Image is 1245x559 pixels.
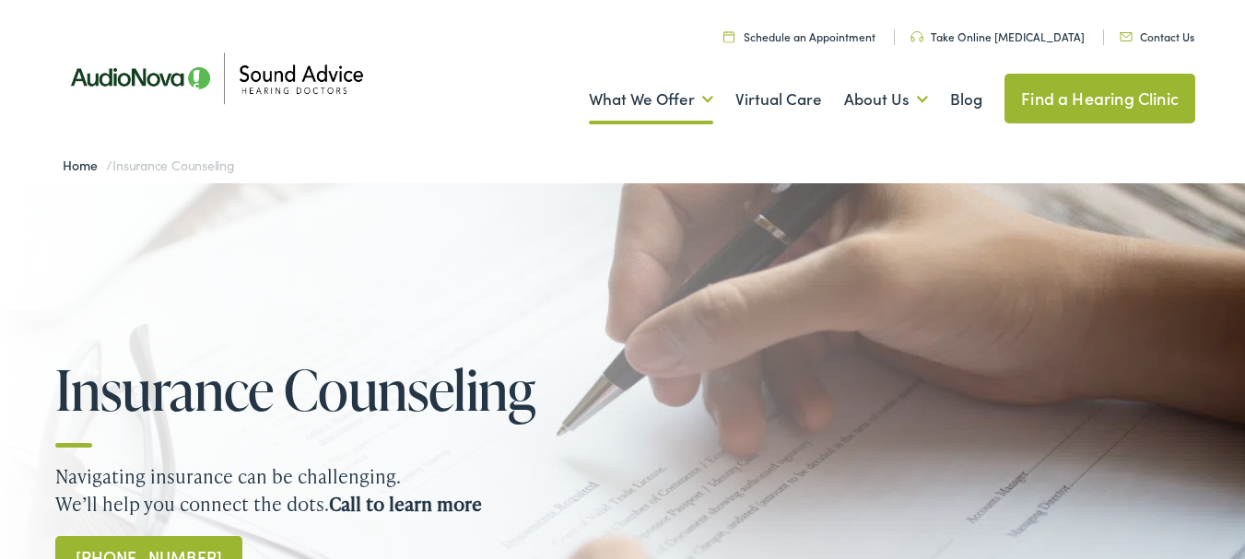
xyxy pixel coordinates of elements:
[112,156,235,174] span: Insurance Counseling
[735,65,822,134] a: Virtual Care
[723,30,734,42] img: Calendar icon in a unique green color, symbolizing scheduling or date-related features.
[1120,29,1194,44] a: Contact Us
[844,65,928,134] a: About Us
[55,462,1190,518] p: Navigating insurance can be challenging. We’ll help you connect the dots.
[589,65,713,134] a: What We Offer
[63,156,106,174] a: Home
[1004,74,1195,123] a: Find a Hearing Clinic
[910,31,923,42] img: Headphone icon in a unique green color, suggesting audio-related services or features.
[1120,32,1133,41] img: Icon representing mail communication in a unique green color, indicative of contact or communicat...
[723,29,875,44] a: Schedule an Appointment
[55,359,571,420] h1: Insurance Counseling
[950,65,982,134] a: Blog
[910,29,1085,44] a: Take Online [MEDICAL_DATA]
[329,491,482,517] strong: Call to learn more
[63,156,235,174] span: /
